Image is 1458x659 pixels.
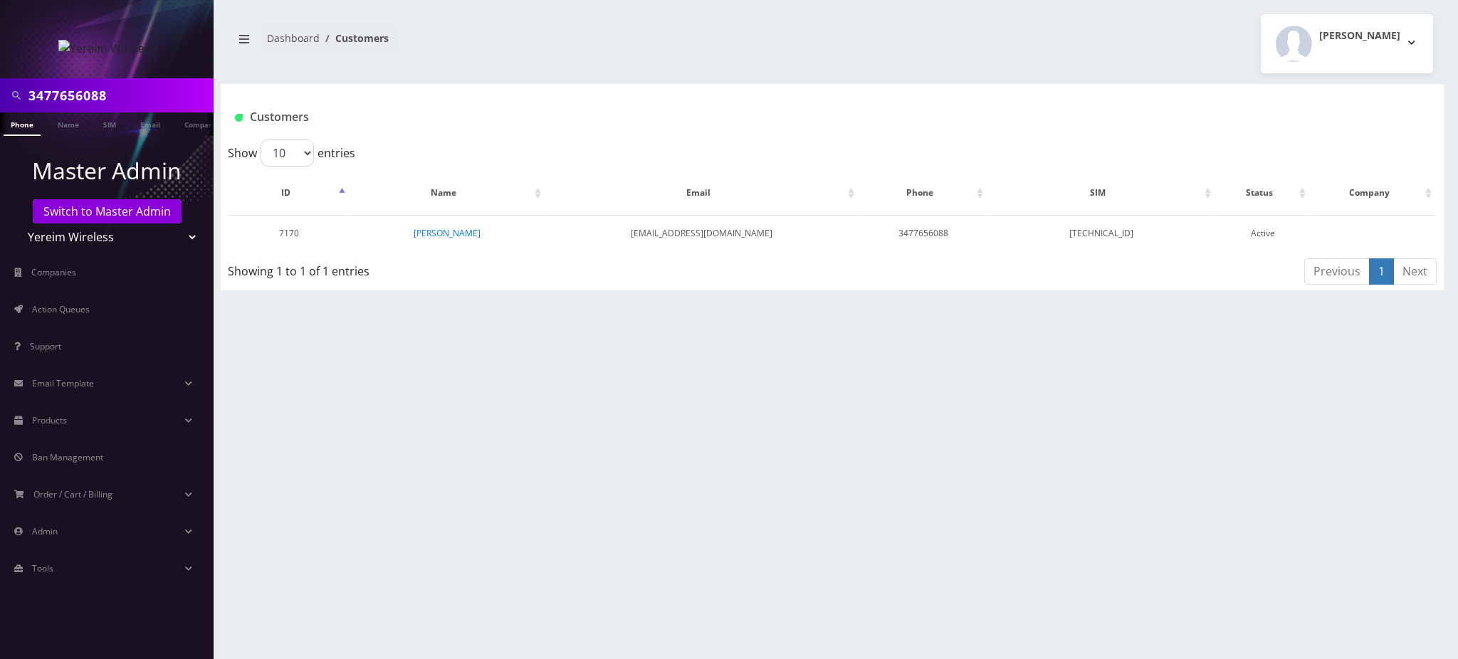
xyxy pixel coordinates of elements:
input: Search in Company [28,82,210,109]
span: Tools [32,562,53,574]
span: Products [32,414,67,426]
th: Phone: activate to sort column ascending [859,172,987,213]
a: 1 [1369,258,1394,285]
nav: breadcrumb [231,23,822,64]
th: SIM: activate to sort column ascending [988,172,1215,213]
a: Name [51,112,86,135]
span: Order / Cart / Billing [33,488,112,500]
td: Active [1216,215,1309,251]
td: 3477656088 [859,215,987,251]
span: Admin [32,525,58,537]
a: [PERSON_NAME] [414,227,481,239]
th: ID: activate to sort column descending [229,172,349,213]
th: Name: activate to sort column ascending [350,172,544,213]
h1: Customers [235,110,1227,124]
a: SIM [96,112,123,135]
th: Company: activate to sort column ascending [1311,172,1435,213]
a: Email [133,112,167,135]
span: Companies [31,266,76,278]
a: Phone [4,112,41,136]
th: Email: activate to sort column ascending [546,172,859,213]
a: Switch to Master Admin [33,199,182,223]
label: Show entries [228,139,355,167]
a: Dashboard [267,31,320,45]
h2: [PERSON_NAME] [1319,30,1400,42]
span: Email Template [32,377,94,389]
span: Action Queues [32,303,90,315]
button: [PERSON_NAME] [1261,14,1433,73]
td: 7170 [229,215,349,251]
a: Previous [1304,258,1370,285]
div: Showing 1 to 1 of 1 entries [228,257,721,280]
td: [TECHNICAL_ID] [988,215,1215,251]
select: Showentries [261,139,314,167]
span: Ban Management [32,451,103,463]
span: Support [30,340,61,352]
a: Company [177,112,225,135]
li: Customers [320,31,389,46]
td: [EMAIL_ADDRESS][DOMAIN_NAME] [546,215,859,251]
a: Next [1393,258,1437,285]
th: Status: activate to sort column ascending [1216,172,1309,213]
img: Yereim Wireless [58,40,156,57]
